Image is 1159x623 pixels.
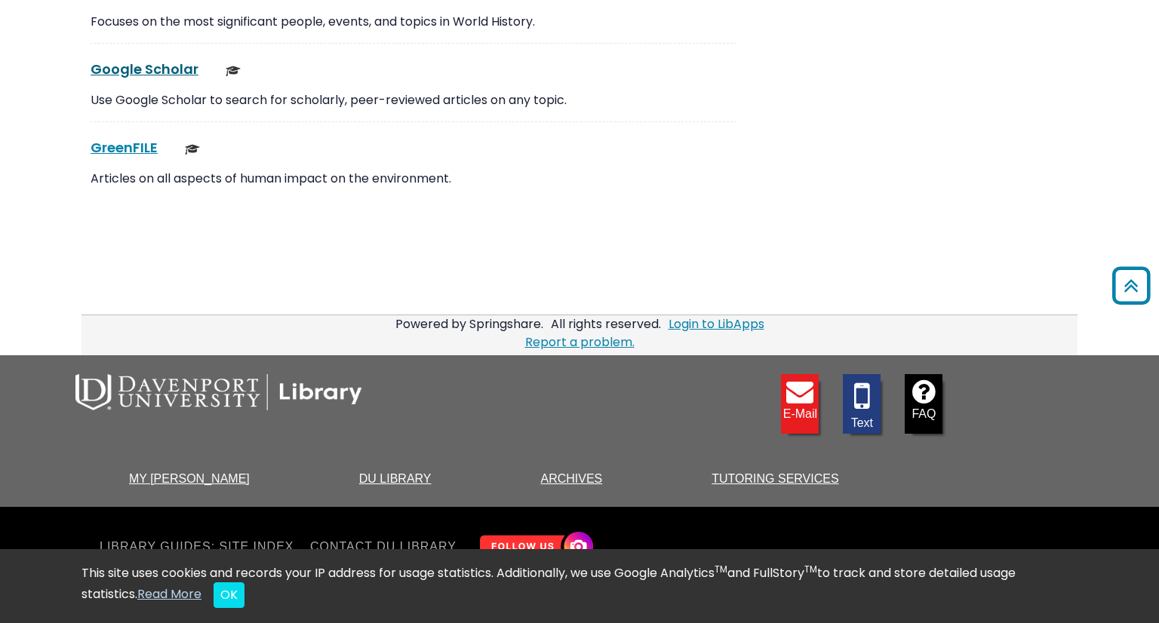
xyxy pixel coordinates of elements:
[81,564,1078,608] div: This site uses cookies and records your IP address for usage statistics. Additionally, we use Goo...
[185,142,200,157] img: Scholarly or Peer Reviewed
[549,315,663,333] div: All rights reserved.
[129,472,250,485] a: My [PERSON_NAME]
[226,63,241,78] img: Scholarly or Peer Reviewed
[781,374,819,434] a: E-mail
[715,563,727,575] sup: TM
[91,13,736,31] p: Focuses on the most significant people, events, and topics in World History.
[91,91,736,109] p: Use Google Scholar to search for scholarly, peer-reviewed articles on any topic.
[137,585,201,603] a: Read More
[540,472,602,485] a: Archives
[91,138,158,157] a: GreenFILE
[393,315,546,333] div: Powered by Springshare.
[214,582,244,608] button: Close
[100,538,300,556] a: Library Guides: Site Index
[75,374,362,410] img: DU Library
[91,60,198,78] a: Google Scholar
[843,374,881,434] a: Text
[472,526,597,569] img: Follow Us! Instagram
[905,374,942,434] a: FAQ
[1107,274,1155,299] a: Back to Top
[804,563,817,575] sup: TM
[304,538,463,556] a: Contact DU Library
[712,472,838,485] a: Tutoring Services
[525,333,635,351] a: Report a problem.
[359,472,432,485] a: DU Library
[669,315,764,333] a: Login to LibApps
[91,170,736,188] p: Articles on all aspects of human impact on the environment.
